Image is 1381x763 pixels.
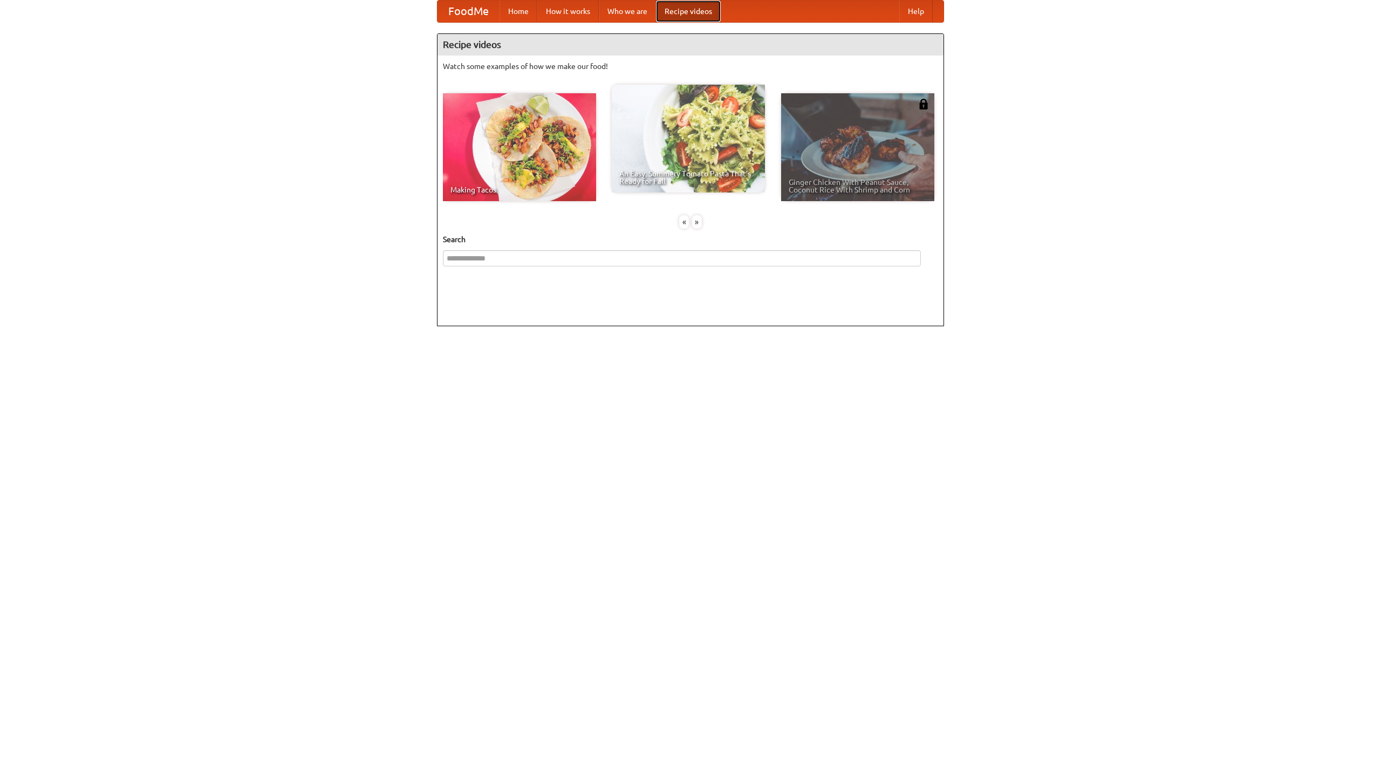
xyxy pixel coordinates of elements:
span: An Easy, Summery Tomato Pasta That's Ready for Fall [619,170,757,185]
a: FoodMe [437,1,500,22]
img: 483408.png [918,99,929,109]
a: An Easy, Summery Tomato Pasta That's Ready for Fall [612,85,765,193]
div: « [679,215,689,229]
h5: Search [443,234,938,245]
div: » [692,215,702,229]
a: How it works [537,1,599,22]
a: Home [500,1,537,22]
span: Making Tacos [450,186,589,194]
a: Recipe videos [656,1,721,22]
h4: Recipe videos [437,34,944,56]
a: Help [899,1,933,22]
a: Who we are [599,1,656,22]
p: Watch some examples of how we make our food! [443,61,938,72]
a: Making Tacos [443,93,596,201]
